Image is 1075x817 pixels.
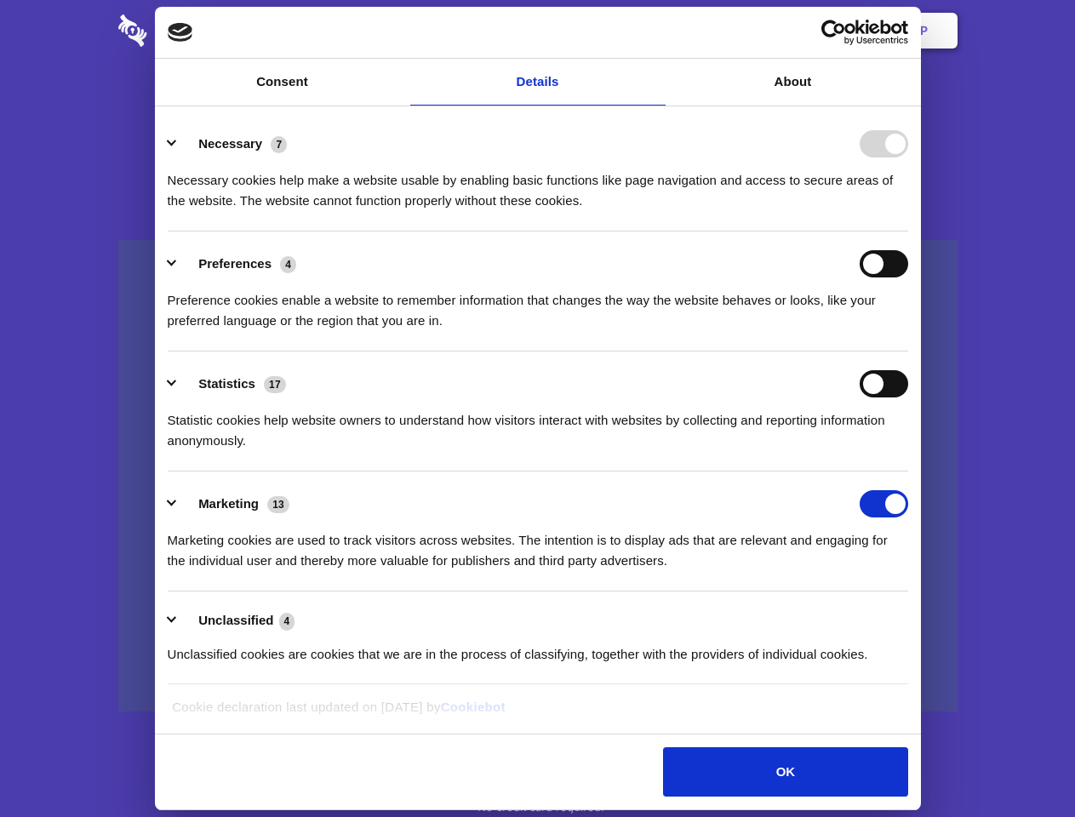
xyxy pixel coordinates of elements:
button: OK [663,747,907,797]
button: Unclassified (4) [168,610,306,631]
span: 17 [264,376,286,393]
button: Necessary (7) [168,130,298,157]
a: Contact [690,4,769,57]
button: Statistics (17) [168,370,297,397]
a: Cookiebot [441,700,506,714]
span: 4 [280,256,296,273]
img: logo [168,23,193,42]
button: Preferences (4) [168,250,307,277]
label: Necessary [198,136,262,151]
div: Cookie declaration last updated on [DATE] by [159,697,916,730]
span: 4 [279,613,295,630]
h4: Auto-redaction of sensitive data, encrypted data sharing and self-destructing private chats. Shar... [118,155,958,211]
a: Details [410,59,666,106]
button: Marketing (13) [168,490,300,517]
span: 7 [271,136,287,153]
a: Pricing [500,4,574,57]
a: Usercentrics Cookiebot - opens in a new window [759,20,908,45]
span: 13 [267,496,289,513]
label: Preferences [198,256,272,271]
label: Marketing [198,496,259,511]
iframe: Drift Widget Chat Controller [990,732,1055,797]
div: Marketing cookies are used to track visitors across websites. The intention is to display ads tha... [168,517,908,571]
a: Login [772,4,846,57]
a: Consent [155,59,410,106]
img: logo-wordmark-white-trans-d4663122ce5f474addd5e946df7df03e33cb6a1c49d2221995e7729f52c070b2.svg [118,14,264,47]
h1: Eliminate Slack Data Loss. [118,77,958,138]
div: Statistic cookies help website owners to understand how visitors interact with websites by collec... [168,397,908,451]
div: Preference cookies enable a website to remember information that changes the way the website beha... [168,277,908,331]
div: Unclassified cookies are cookies that we are in the process of classifying, together with the pro... [168,631,908,665]
a: About [666,59,921,106]
label: Statistics [198,376,255,391]
a: Wistia video thumbnail [118,240,958,712]
div: Necessary cookies help make a website usable by enabling basic functions like page navigation and... [168,157,908,211]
